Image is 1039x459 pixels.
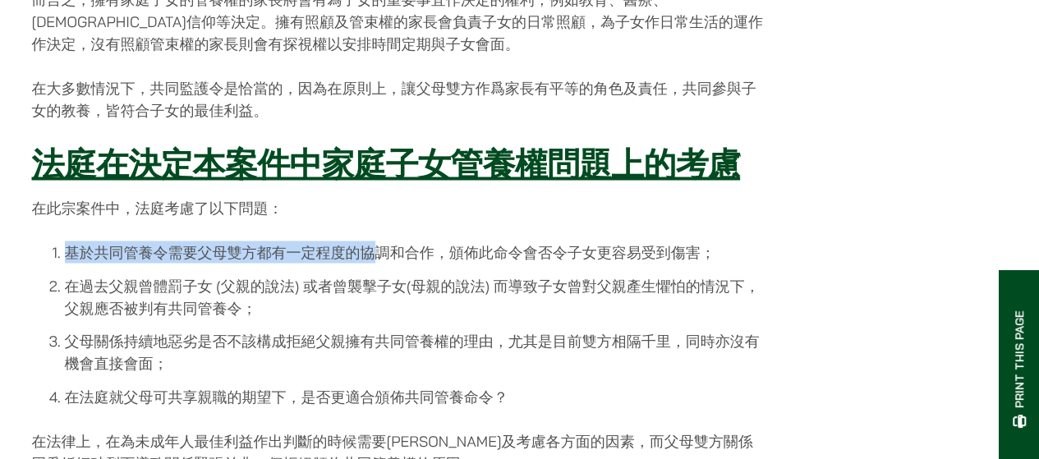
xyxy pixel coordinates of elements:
li: 父母關係持續地惡劣是否不該構成拒絕父親擁有共同管養權的理由，尤其是目前雙方相隔千里，同時亦沒有機會直接會面； [65,329,764,374]
li: 在法庭就父母可共享親職的期望下，是否更適合頒佈共同管養命令？ [65,385,764,407]
p: 在此宗案件中，法庭考慮了以下問題： [32,196,764,218]
li: 基於共同管養令需要父母雙方都有一定程度的協調和合作，頒佈此命令會否令子女更容易受到傷害； [65,241,764,263]
u: 法庭在決定本案件中家庭子女管養權問題上的考慮 [32,142,740,185]
p: 在大多數情況下，共同監護令是恰當的，因為在原則上，讓父母雙方作爲家長有平等的角色及責任，共同參與子女的教養，皆符合子女的最佳利益。 [32,77,764,122]
li: 在過去父親曾體罰子女 (父親的說法) 或者曾襲擊子女(母親的說法) 而導致子女曾對父親產生懼怕的情況下，父親應否被判有共同管養令； [65,274,764,319]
